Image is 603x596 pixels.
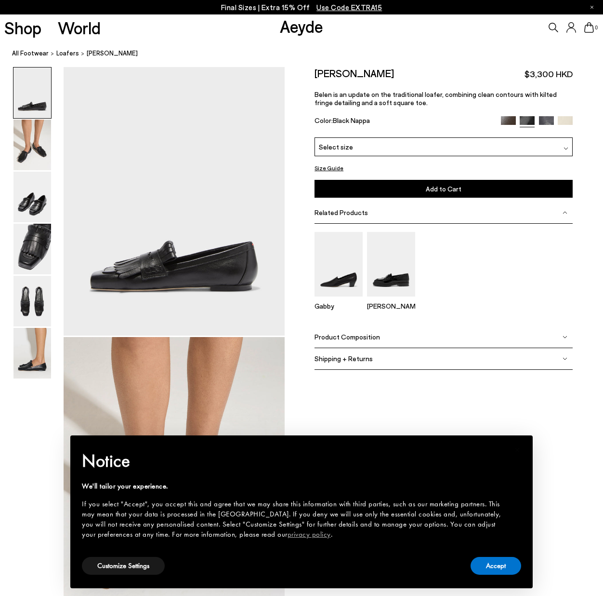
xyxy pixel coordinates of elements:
[82,557,165,575] button: Customize Settings
[82,499,506,540] div: If you select "Accept", you accept this and agree that we may share this information with third p...
[506,438,529,461] button: Close this notice
[82,481,506,491] div: We'll tailor your experience.
[82,448,506,474] h2: Notice
[288,529,331,539] a: privacy policy
[471,557,521,575] button: Accept
[514,442,521,457] span: ×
